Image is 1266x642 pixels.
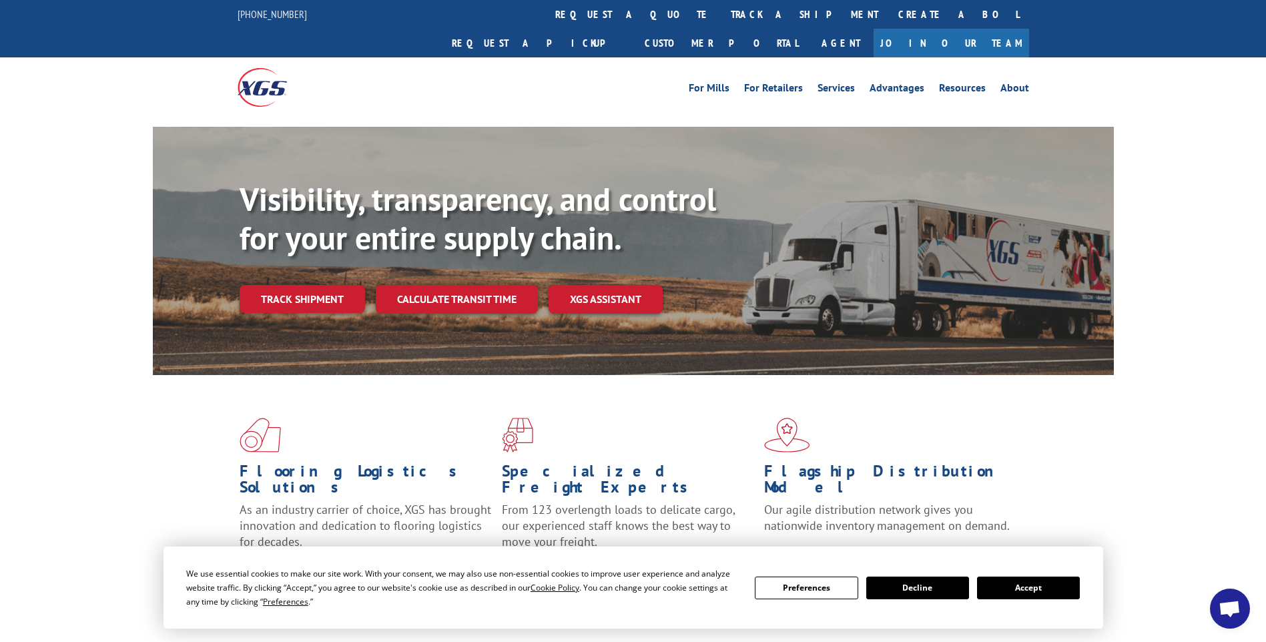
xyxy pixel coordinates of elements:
div: Cookie Consent Prompt [164,547,1103,629]
a: Request a pickup [442,29,635,57]
a: Agent [808,29,874,57]
img: xgs-icon-flagship-distribution-model-red [764,418,810,452]
a: Calculate transit time [376,285,538,314]
div: We use essential cookies to make our site work. With your consent, we may also use non-essential ... [186,567,739,609]
a: Advantages [870,83,924,97]
button: Decline [866,577,969,599]
a: About [1000,83,1029,97]
a: For Retailers [744,83,803,97]
a: For Mills [689,83,729,97]
a: Services [818,83,855,97]
a: Track shipment [240,285,365,313]
a: Resources [939,83,986,97]
img: xgs-icon-focused-on-flooring-red [502,418,533,452]
img: xgs-icon-total-supply-chain-intelligence-red [240,418,281,452]
a: Join Our Team [874,29,1029,57]
a: Customer Portal [635,29,808,57]
h1: Flagship Distribution Model [764,463,1016,502]
button: Preferences [755,577,858,599]
a: [PHONE_NUMBER] [238,7,307,21]
span: Our agile distribution network gives you nationwide inventory management on demand. [764,502,1010,533]
span: As an industry carrier of choice, XGS has brought innovation and dedication to flooring logistics... [240,502,491,549]
b: Visibility, transparency, and control for your entire supply chain. [240,178,716,258]
span: Preferences [263,596,308,607]
p: From 123 overlength loads to delicate cargo, our experienced staff knows the best way to move you... [502,502,754,561]
a: Learn More > [764,546,930,561]
div: Open chat [1210,589,1250,629]
h1: Specialized Freight Experts [502,463,754,502]
button: Accept [977,577,1080,599]
span: Cookie Policy [531,582,579,593]
h1: Flooring Logistics Solutions [240,463,492,502]
a: XGS ASSISTANT [549,285,663,314]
